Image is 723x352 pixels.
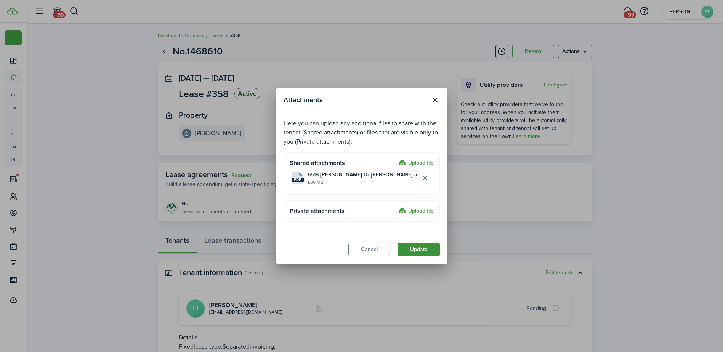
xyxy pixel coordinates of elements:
[284,92,427,107] modal-title: Attachments
[284,119,440,146] p: Here you can upload any additional files to share with the tenant (Shared attachments) or files t...
[290,206,396,216] h4: Private attachments
[429,93,442,106] button: Close modal
[398,243,440,256] button: Update
[292,178,304,182] file-extension: pdf
[308,179,419,186] file-size: 1.06 MB
[419,172,432,185] button: Delete file
[290,158,396,168] h4: Shared attachments
[292,172,304,184] file-icon: File
[308,171,419,179] span: 6518 [PERSON_NAME] Dr [PERSON_NAME] and Docs.pdf
[348,243,390,256] button: Cancel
